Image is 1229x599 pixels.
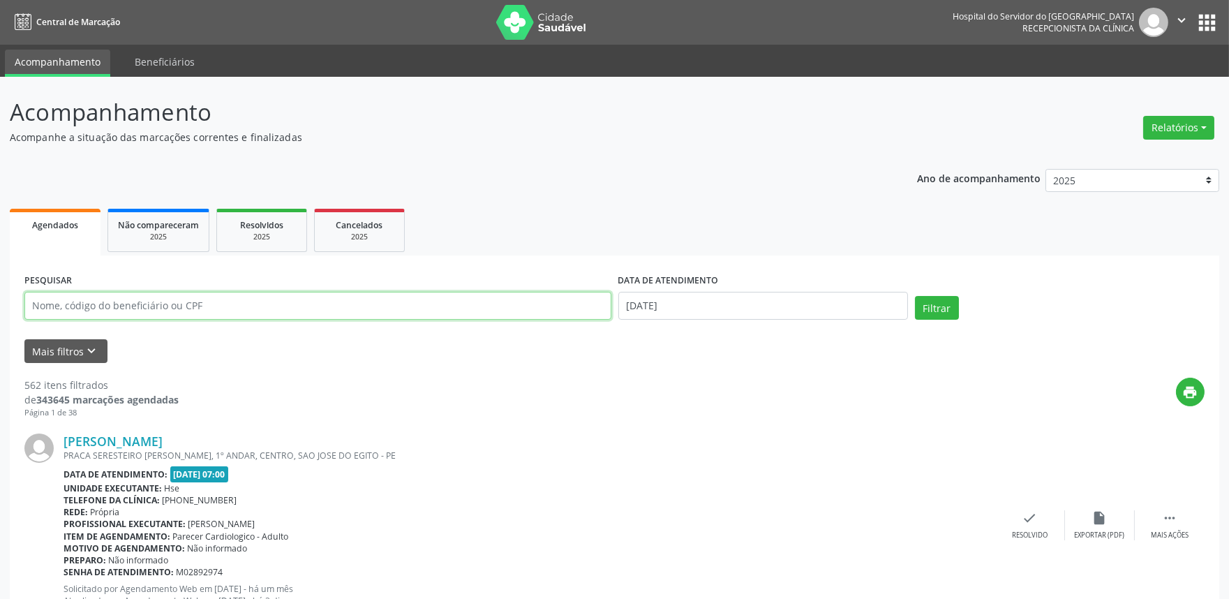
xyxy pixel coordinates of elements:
[24,434,54,463] img: img
[64,531,170,542] b: Item de agendamento:
[163,494,237,506] span: [PHONE_NUMBER]
[1092,510,1108,526] i: insert_drive_file
[1143,116,1214,140] button: Relatórios
[64,482,162,494] b: Unidade executante:
[64,434,163,449] a: [PERSON_NAME]
[24,392,179,407] div: de
[1162,510,1177,526] i: 
[1139,8,1168,37] img: img
[118,232,199,242] div: 2025
[170,466,229,482] span: [DATE] 07:00
[64,494,160,506] b: Telefone da clínica:
[1176,378,1205,406] button: print
[1174,13,1189,28] i: 
[109,554,169,566] span: Não informado
[1195,10,1219,35] button: apps
[64,450,995,461] div: PRACA SERESTEIRO [PERSON_NAME], 1º ANDAR, CENTRO, SAO JOSE DO EGITO - PE
[64,506,88,518] b: Rede:
[24,378,179,392] div: 562 itens filtrados
[125,50,204,74] a: Beneficiários
[64,566,174,578] b: Senha de atendimento:
[240,219,283,231] span: Resolvidos
[64,518,186,530] b: Profissional executante:
[177,566,223,578] span: M02892974
[24,339,107,364] button: Mais filtroskeyboard_arrow_down
[36,393,179,406] strong: 343645 marcações agendadas
[1075,531,1125,540] div: Exportar (PDF)
[24,270,72,292] label: PESQUISAR
[10,10,120,34] a: Central de Marcação
[1022,22,1134,34] span: Recepcionista da clínica
[24,407,179,419] div: Página 1 de 38
[1022,510,1038,526] i: check
[915,296,959,320] button: Filtrar
[118,219,199,231] span: Não compareceram
[1151,531,1189,540] div: Mais ações
[325,232,394,242] div: 2025
[173,531,289,542] span: Parecer Cardiologico - Adulto
[32,219,78,231] span: Agendados
[618,270,719,292] label: DATA DE ATENDIMENTO
[1183,385,1198,400] i: print
[165,482,180,494] span: Hse
[917,169,1041,186] p: Ano de acompanhamento
[24,292,611,320] input: Nome, código do beneficiário ou CPF
[227,232,297,242] div: 2025
[64,554,106,566] b: Preparo:
[188,542,248,554] span: Não informado
[64,542,185,554] b: Motivo de agendamento:
[618,292,908,320] input: Selecione um intervalo
[1012,531,1048,540] div: Resolvido
[336,219,383,231] span: Cancelados
[64,468,167,480] b: Data de atendimento:
[188,518,255,530] span: [PERSON_NAME]
[953,10,1134,22] div: Hospital do Servidor do [GEOGRAPHIC_DATA]
[5,50,110,77] a: Acompanhamento
[36,16,120,28] span: Central de Marcação
[10,95,856,130] p: Acompanhamento
[1168,8,1195,37] button: 
[91,506,120,518] span: Própria
[84,343,100,359] i: keyboard_arrow_down
[10,130,856,145] p: Acompanhe a situação das marcações correntes e finalizadas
